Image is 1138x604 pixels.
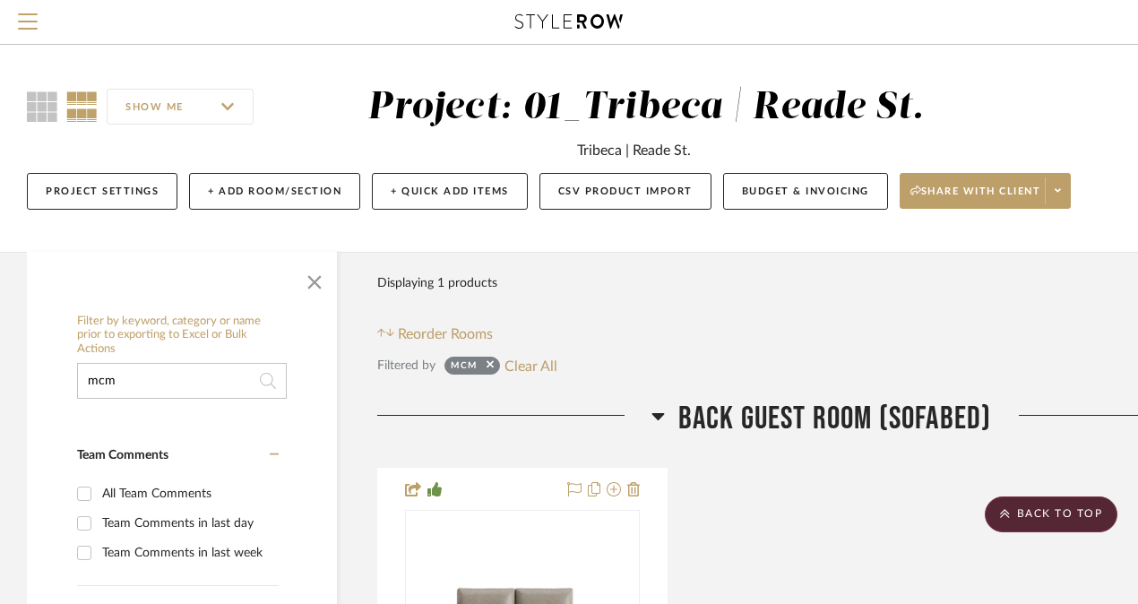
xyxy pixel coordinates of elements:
[539,173,711,210] button: CSV Product Import
[102,479,274,508] div: All Team Comments
[27,173,177,210] button: Project Settings
[102,509,274,538] div: Team Comments in last day
[189,173,360,210] button: + Add Room/Section
[377,356,435,375] div: Filtered by
[377,265,497,301] div: Displaying 1 products
[367,89,924,126] div: Project: 01_Tribeca | Reade St.
[102,539,274,567] div: Team Comments in last week
[985,496,1117,532] scroll-to-top-button: BACK TO TOP
[398,324,493,345] span: Reorder Rooms
[77,315,287,357] h6: Filter by keyword, category or name prior to exporting to Excel or Bulk Actions
[678,400,992,438] span: Back Guest Room (Sofabed)
[297,261,332,297] button: Close
[504,354,557,377] button: Clear All
[77,363,287,399] input: Search within 1 results
[451,359,478,377] div: mcm
[577,140,691,161] div: Tribeca | Reade St.
[900,173,1072,209] button: Share with client
[910,185,1041,211] span: Share with client
[377,324,493,345] button: Reorder Rooms
[723,173,888,210] button: Budget & Invoicing
[77,449,168,462] span: Team Comments
[372,173,528,210] button: + Quick Add Items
